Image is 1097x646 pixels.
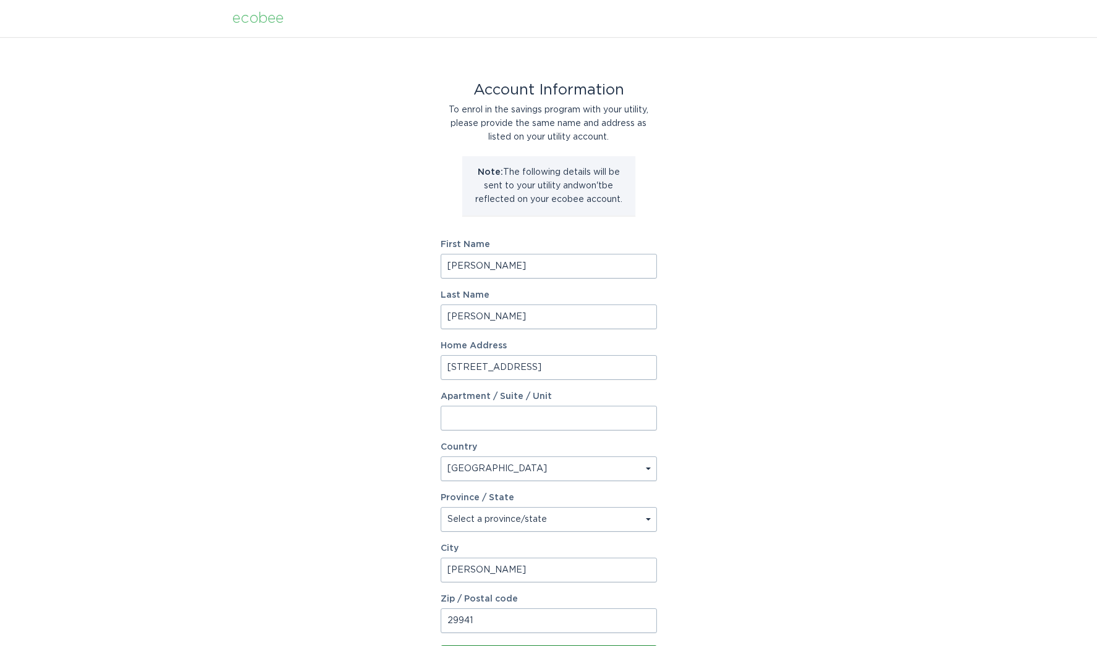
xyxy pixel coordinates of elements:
[472,166,626,206] p: The following details will be sent to your utility and won't be reflected on your ecobee account.
[232,12,284,25] div: ecobee
[441,240,657,249] label: First Name
[478,168,503,177] strong: Note:
[441,392,657,401] label: Apartment / Suite / Unit
[441,493,514,502] label: Province / State
[441,544,657,553] label: City
[441,595,657,603] label: Zip / Postal code
[441,83,657,97] div: Account Information
[441,291,657,300] label: Last Name
[441,342,657,350] label: Home Address
[441,103,657,144] div: To enrol in the savings program with your utility, please provide the same name and address as li...
[441,443,477,451] label: Country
